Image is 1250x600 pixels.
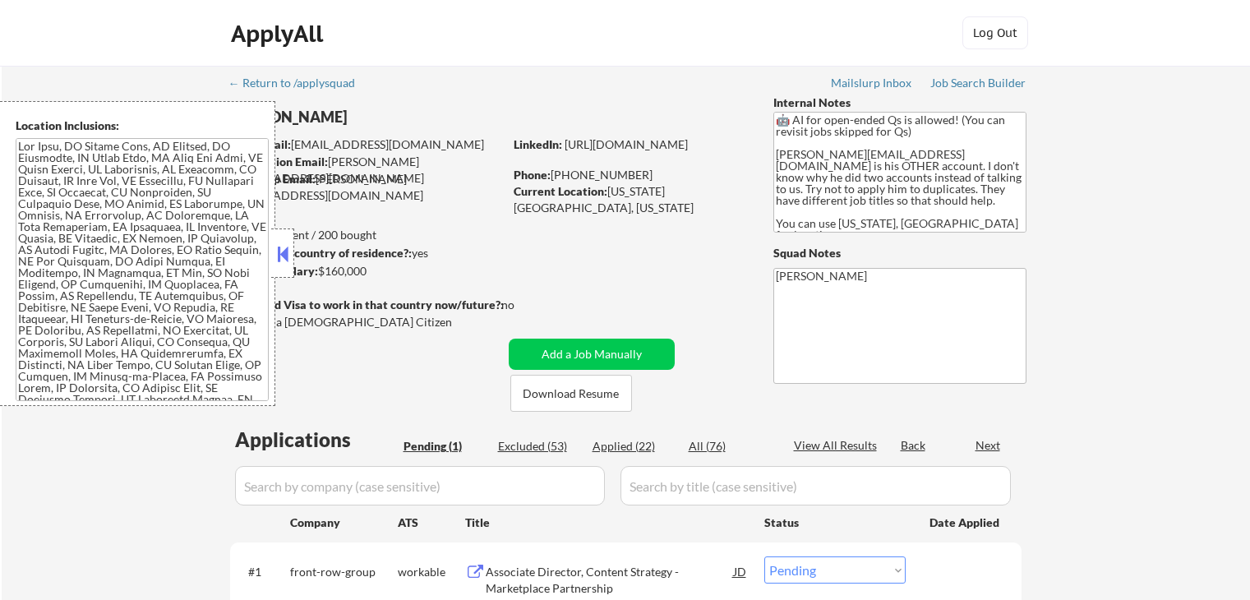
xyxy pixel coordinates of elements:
[976,437,1002,454] div: Next
[929,515,1002,531] div: Date Applied
[773,95,1026,111] div: Internal Notes
[514,137,562,151] strong: LinkedIn:
[498,438,580,455] div: Excluded (53)
[229,263,503,279] div: $160,000
[831,77,913,89] div: Mailslurp Inbox
[689,438,771,455] div: All (76)
[831,76,913,93] a: Mailslurp Inbox
[228,76,371,93] a: ← Return to /applysquad
[514,168,551,182] strong: Phone:
[501,297,548,313] div: no
[930,77,1026,89] div: Job Search Builder
[290,515,398,531] div: Company
[794,437,882,454] div: View All Results
[229,227,503,243] div: 22 sent / 200 bought
[565,137,688,151] a: [URL][DOMAIN_NAME]
[901,437,927,454] div: Back
[962,16,1028,49] button: Log Out
[620,466,1011,505] input: Search by title (case sensitive)
[509,339,675,370] button: Add a Job Manually
[231,20,328,48] div: ApplyAll
[514,167,746,183] div: [PHONE_NUMBER]
[230,107,568,127] div: [PERSON_NAME]
[404,438,486,455] div: Pending (1)
[764,507,906,537] div: Status
[235,466,605,505] input: Search by company (case sensitive)
[16,118,269,134] div: Location Inclusions:
[732,556,749,586] div: JD
[231,154,503,186] div: [PERSON_NAME][EMAIL_ADDRESS][DOMAIN_NAME]
[229,246,412,260] strong: Can work in country of residence?:
[398,515,465,531] div: ATS
[290,564,398,580] div: front-row-group
[465,515,749,531] div: Title
[514,184,607,198] strong: Current Location:
[248,564,277,580] div: #1
[231,136,503,153] div: [EMAIL_ADDRESS][DOMAIN_NAME]
[514,183,746,215] div: [US_STATE][GEOGRAPHIC_DATA], [US_STATE]
[235,430,398,450] div: Applications
[229,245,498,261] div: yes
[230,298,504,312] strong: Will need Visa to work in that country now/future?:
[930,76,1026,93] a: Job Search Builder
[398,564,465,580] div: workable
[486,564,734,596] div: Associate Director, Content Strategy - Marketplace Partnership
[593,438,675,455] div: Applied (22)
[230,171,503,203] div: [PERSON_NAME][EMAIL_ADDRESS][DOMAIN_NAME]
[510,375,632,412] button: Download Resume
[228,77,371,89] div: ← Return to /applysquad
[773,245,1026,261] div: Squad Notes
[230,314,508,330] div: Yes, I am a [DEMOGRAPHIC_DATA] Citizen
